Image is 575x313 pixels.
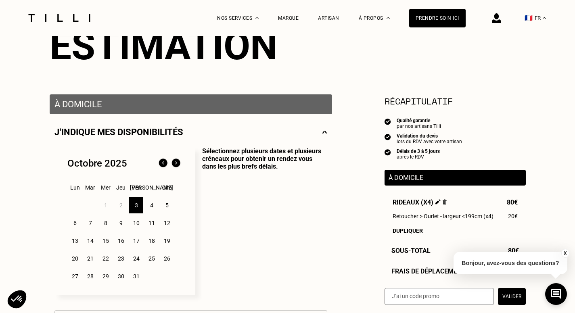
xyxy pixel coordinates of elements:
[67,158,127,169] div: Octobre 2025
[160,197,174,213] div: 5
[385,118,391,125] img: icon list info
[98,268,113,284] div: 29
[393,198,447,206] span: Rideaux (x4)
[507,198,518,206] span: 80€
[83,268,97,284] div: 28
[114,233,128,249] div: 16
[443,199,447,204] img: Supprimer
[409,9,466,27] a: Prendre soin ici
[525,14,533,22] span: 🇫🇷
[561,249,569,258] button: X
[385,133,391,140] img: icon list info
[169,157,182,170] img: Mois suivant
[129,233,143,249] div: 17
[543,17,546,19] img: menu déroulant
[385,148,391,156] img: icon list info
[387,17,390,19] img: Menu déroulant à propos
[129,250,143,267] div: 24
[83,215,97,231] div: 7
[114,250,128,267] div: 23
[195,147,327,295] p: Sélectionnez plusieurs dates et plusieurs créneaux pour obtenir un rendez vous dans les plus bref...
[129,197,143,213] div: 3
[278,15,299,21] a: Marque
[160,250,174,267] div: 26
[114,215,128,231] div: 9
[68,233,82,249] div: 13
[129,268,143,284] div: 31
[508,213,518,219] span: 20€
[255,17,259,19] img: Menu déroulant
[50,23,526,69] div: Estimation
[393,213,493,219] span: Retoucher > Ourlet - largeur <199cm (x4)
[385,288,494,305] input: J‘ai un code promo
[160,215,174,231] div: 12
[83,233,97,249] div: 14
[385,247,526,255] div: Sous-Total
[83,250,97,267] div: 21
[144,250,159,267] div: 25
[68,215,82,231] div: 6
[454,252,567,274] p: Bonjour, avez-vous des questions?
[98,215,113,231] div: 8
[98,233,113,249] div: 15
[397,123,441,129] div: par nos artisans Tilli
[397,133,462,139] div: Validation du devis
[492,13,501,23] img: icône connexion
[322,127,327,137] img: svg+xml;base64,PHN2ZyBmaWxsPSJub25lIiBoZWlnaHQ9IjE0IiB2aWV3Qm94PSIwIDAgMjggMTQiIHdpZHRoPSIyOCIgeG...
[144,215,159,231] div: 11
[393,227,518,234] div: Dupliquer
[318,15,339,21] a: Artisan
[498,288,526,305] button: Valider
[389,174,522,182] p: À domicile
[144,233,159,249] div: 18
[114,268,128,284] div: 30
[385,94,526,108] section: Récapitulatif
[397,154,440,160] div: après le RDV
[157,157,169,170] img: Mois précédent
[98,250,113,267] div: 22
[54,127,183,137] p: J‘indique mes disponibilités
[129,215,143,231] div: 10
[160,233,174,249] div: 19
[68,250,82,267] div: 20
[144,197,159,213] div: 4
[397,118,441,123] div: Qualité garantie
[385,267,526,275] div: Frais de déplacement
[25,14,93,22] img: Logo du service de couturière Tilli
[397,148,440,154] div: Délais de 3 à 5 jours
[54,99,327,109] p: À domicile
[435,199,441,204] img: Éditer
[68,268,82,284] div: 27
[397,139,462,144] div: lors du RDV avec votre artisan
